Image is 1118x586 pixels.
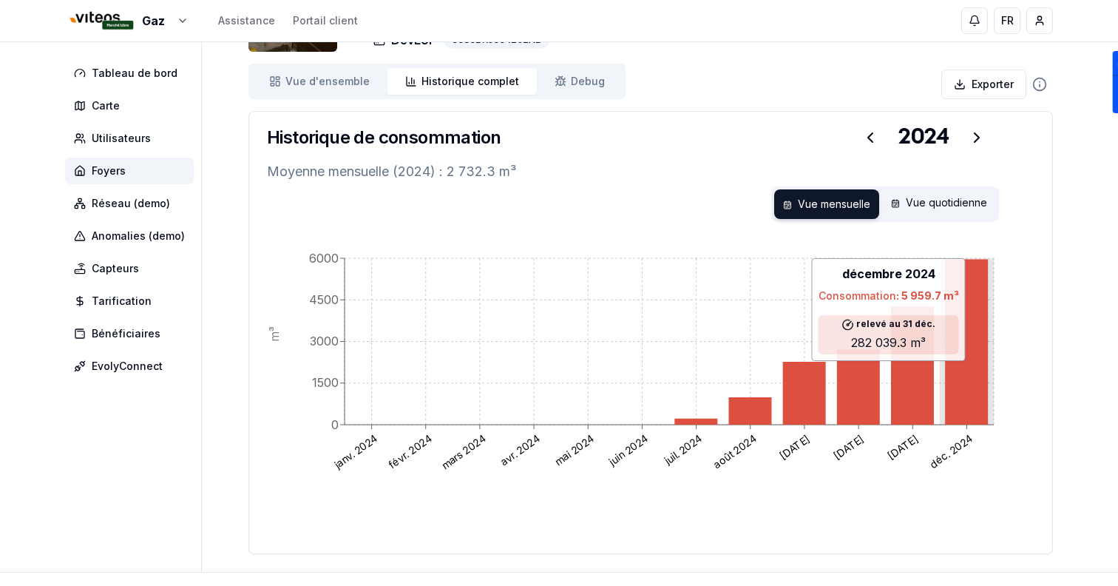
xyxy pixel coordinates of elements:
[309,251,339,266] tspan: 6000
[312,375,339,390] tspan: 1500
[65,125,200,152] a: Utilisateurs
[65,288,200,314] a: Tarification
[92,294,152,309] span: Tarification
[421,74,519,89] span: Historique complet
[711,432,759,471] text: août 2024
[571,74,605,89] span: Debug
[92,98,120,113] span: Carte
[898,124,949,151] div: 2024
[267,126,501,149] h3: Historique de consommation
[537,68,623,95] a: Debug
[251,68,387,95] a: Vue d'ensemble
[267,326,282,342] tspan: m³
[310,334,339,348] tspan: 3000
[331,417,339,432] tspan: 0
[92,66,177,81] span: Tableau de bord
[882,189,996,219] div: Vue quotidienne
[92,229,185,243] span: Anomalies (demo)
[309,292,339,307] tspan: 4500
[927,432,975,471] text: déc. 2024
[994,7,1020,34] button: FR
[65,320,200,347] a: Bénéficiaires
[65,190,200,217] a: Réseau (demo)
[92,196,170,211] span: Réseau (demo)
[92,261,139,276] span: Capteurs
[293,13,358,28] a: Portail client
[941,70,1026,99] button: Exporter
[777,432,813,462] text: [DATE]
[65,92,200,119] a: Carte
[65,158,200,184] a: Foyers
[65,60,200,87] a: Tableau de bord
[142,12,165,30] span: Gaz
[267,161,1034,182] p: Moyenne mensuelle (2024) : 2 732.3 m³
[661,432,704,468] text: juil. 2024
[1001,13,1014,28] span: FR
[92,359,163,374] span: EvolyConnect
[92,326,160,341] span: Bénéficiaires
[218,13,275,28] a: Assistance
[65,1,136,37] img: Viteos - Gaz - ML Logo
[65,5,189,37] button: Gaz
[65,353,200,380] a: EvolyConnect
[92,164,126,178] span: Foyers
[285,74,370,89] span: Vue d'ensemble
[65,223,200,249] a: Anomalies (demo)
[774,189,879,219] div: Vue mensuelle
[387,68,537,95] a: Historique complet
[831,432,867,462] text: [DATE]
[885,432,921,462] text: [DATE]
[92,131,151,146] span: Utilisateurs
[65,255,200,282] a: Capteurs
